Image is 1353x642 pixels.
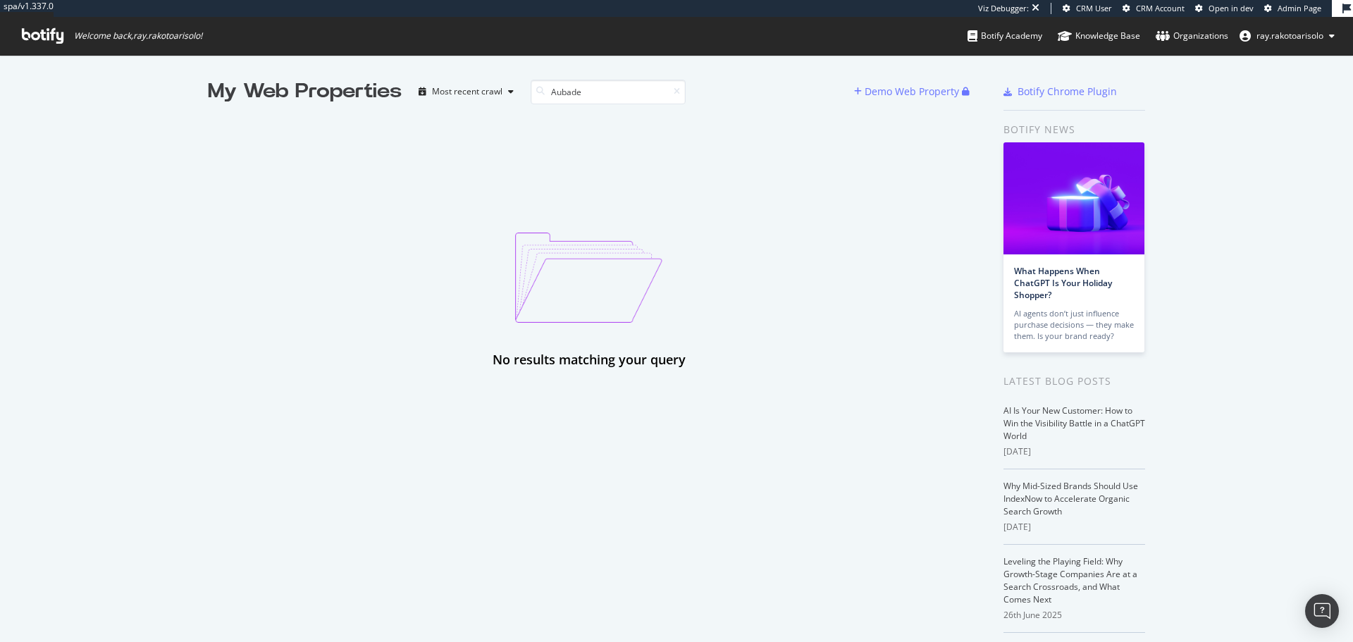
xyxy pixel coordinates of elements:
a: What Happens When ChatGPT Is Your Holiday Shopper? [1014,265,1112,301]
button: Demo Web Property [854,80,962,103]
div: Botify Chrome Plugin [1018,85,1117,99]
span: Admin Page [1278,3,1321,13]
a: Open in dev [1195,3,1254,14]
img: What Happens When ChatGPT Is Your Holiday Shopper? [1003,142,1144,254]
div: Organizations [1156,29,1228,43]
button: Most recent crawl [413,80,519,103]
div: Botify news [1003,122,1145,137]
div: AI agents don’t just influence purchase decisions — they make them. Is your brand ready? [1014,308,1134,342]
div: Viz Debugger: [978,3,1029,14]
a: Knowledge Base [1058,17,1140,55]
span: Open in dev [1209,3,1254,13]
div: Most recent crawl [432,87,502,96]
img: emptyProjectImage [515,233,662,323]
span: CRM User [1076,3,1112,13]
a: Botify Chrome Plugin [1003,85,1117,99]
a: CRM User [1063,3,1112,14]
div: Botify Academy [968,29,1042,43]
button: ray.rakotoarisolo [1228,25,1346,47]
a: Botify Academy [968,17,1042,55]
div: No results matching your query [493,351,686,369]
div: 26th June 2025 [1003,609,1145,622]
div: Open Intercom Messenger [1305,594,1339,628]
span: ray.rakotoarisolo [1256,30,1323,42]
a: Admin Page [1264,3,1321,14]
a: Organizations [1156,17,1228,55]
a: AI Is Your New Customer: How to Win the Visibility Battle in a ChatGPT World [1003,405,1145,442]
span: Welcome back, ray.rakotoarisolo ! [74,30,202,42]
input: Search [531,80,686,104]
div: [DATE] [1003,445,1145,458]
a: Leveling the Playing Field: Why Growth-Stage Companies Are at a Search Crossroads, and What Comes... [1003,555,1137,605]
div: Demo Web Property [865,85,959,99]
div: Latest Blog Posts [1003,374,1145,389]
a: Demo Web Property [854,85,962,97]
span: CRM Account [1136,3,1185,13]
a: CRM Account [1123,3,1185,14]
div: [DATE] [1003,521,1145,533]
div: My Web Properties [208,78,402,106]
a: Why Mid-Sized Brands Should Use IndexNow to Accelerate Organic Search Growth [1003,480,1138,517]
div: Knowledge Base [1058,29,1140,43]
